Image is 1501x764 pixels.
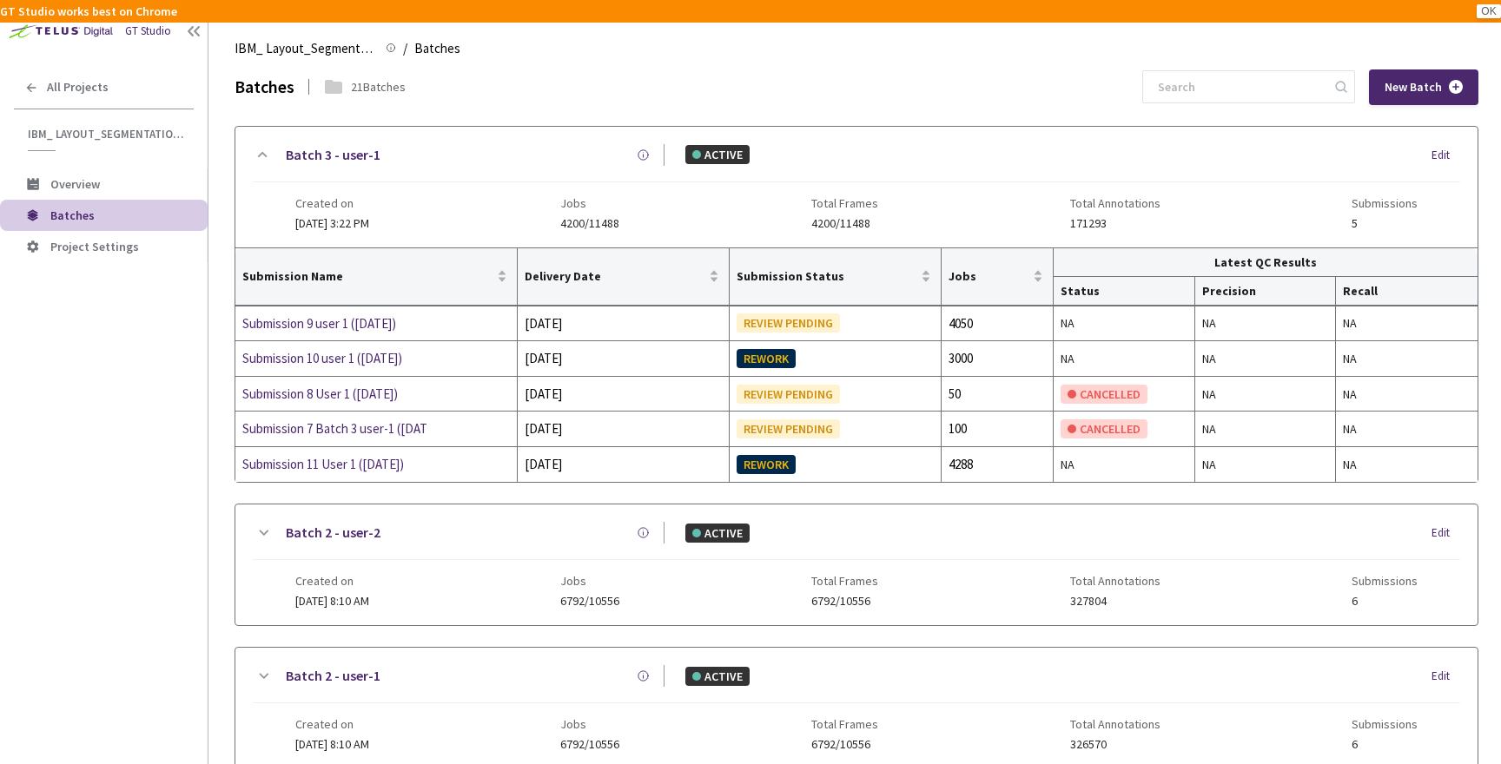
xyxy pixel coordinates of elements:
[1477,4,1501,18] button: OK
[1195,277,1337,306] th: Precision
[525,418,722,439] div: [DATE]
[235,504,1478,625] div: Batch 2 - user-2ACTIVEEditCreated on[DATE] 8:10 AMJobs6792/10556Total Frames6792/10556Total Annot...
[286,144,380,166] a: Batch 3 - user-1
[737,313,840,333] div: REVIEW PENDING
[1343,385,1471,404] div: NA
[286,522,380,543] a: Batch 2 - user-2
[1202,313,1329,333] div: NA
[414,38,460,59] span: Batches
[295,215,369,231] span: [DATE] 3:22 PM
[811,595,878,608] span: 6792/10556
[1061,313,1187,333] div: NA
[1061,349,1187,368] div: NA
[949,348,1047,369] div: 3000
[47,80,109,95] span: All Projects
[295,196,369,210] span: Created on
[242,454,426,475] a: Submission 11 User 1 ([DATE])
[525,454,722,475] div: [DATE]
[737,269,917,283] span: Submission Status
[295,593,369,609] span: [DATE] 8:10 AM
[949,269,1030,283] span: Jobs
[1352,574,1418,588] span: Submissions
[235,75,294,100] div: Batches
[1147,71,1332,102] input: Search
[1202,385,1329,404] div: NA
[242,418,426,439] a: Submission 7 Batch 3 user-1 ([DATE])
[1061,385,1147,404] div: CANCELLED
[1054,248,1478,277] th: Latest QC Results
[50,239,139,254] span: Project Settings
[811,196,878,210] span: Total Frames
[403,38,407,59] li: /
[125,23,171,40] div: GT Studio
[560,717,619,731] span: Jobs
[28,127,183,142] span: IBM_ Layout_Segmentation (2025)
[518,248,730,306] th: Delivery Date
[1070,574,1160,588] span: Total Annotations
[811,217,878,230] span: 4200/11488
[1343,313,1471,333] div: NA
[1352,717,1418,731] span: Submissions
[685,524,750,543] div: ACTIVE
[811,717,878,731] span: Total Frames
[685,667,750,686] div: ACTIVE
[235,248,518,306] th: Submission Name
[560,574,619,588] span: Jobs
[1202,455,1329,474] div: NA
[1352,738,1418,751] span: 6
[1202,349,1329,368] div: NA
[242,313,426,334] a: Submission 9 user 1 ([DATE])
[286,665,380,687] a: Batch 2 - user-1
[295,736,369,752] span: [DATE] 8:10 AM
[560,595,619,608] span: 6792/10556
[50,207,95,223] span: Batches
[560,738,619,751] span: 6792/10556
[949,418,1047,439] div: 100
[1432,524,1460,542] div: Edit
[811,574,878,588] span: Total Frames
[942,248,1055,306] th: Jobs
[1070,717,1160,731] span: Total Annotations
[295,574,369,588] span: Created on
[949,454,1047,475] div: 4288
[1343,349,1471,368] div: NA
[737,385,840,404] div: REVIEW PENDING
[737,349,796,368] div: REWORK
[242,384,426,405] a: Submission 8 User 1 ([DATE])
[1202,419,1329,438] div: NA
[1070,217,1160,230] span: 171293
[50,176,100,192] span: Overview
[1352,217,1418,230] span: 5
[351,78,406,95] div: 21 Batches
[525,348,722,369] div: [DATE]
[525,384,722,405] div: [DATE]
[1061,419,1147,438] div: CANCELLED
[1432,147,1460,164] div: Edit
[1343,419,1471,438] div: NA
[1336,277,1478,306] th: Recall
[1352,595,1418,608] span: 6
[1343,455,1471,474] div: NA
[737,455,796,474] div: REWORK
[242,269,493,283] span: Submission Name
[1352,196,1418,210] span: Submissions
[1070,595,1160,608] span: 327804
[737,419,840,438] div: REVIEW PENDING
[1070,196,1160,210] span: Total Annotations
[525,313,722,334] div: [DATE]
[242,348,426,369] a: Submission 10 user 1 ([DATE])
[949,313,1047,334] div: 4050
[685,145,750,164] div: ACTIVE
[1385,80,1442,95] span: New Batch
[560,196,619,210] span: Jobs
[235,38,375,59] span: IBM_ Layout_Segmentation (2025)
[1070,738,1160,751] span: 326570
[525,269,705,283] span: Delivery Date
[1061,455,1187,474] div: NA
[235,127,1478,247] div: Batch 3 - user-1ACTIVEEditCreated on[DATE] 3:22 PMJobs4200/11488Total Frames4200/11488Total Annot...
